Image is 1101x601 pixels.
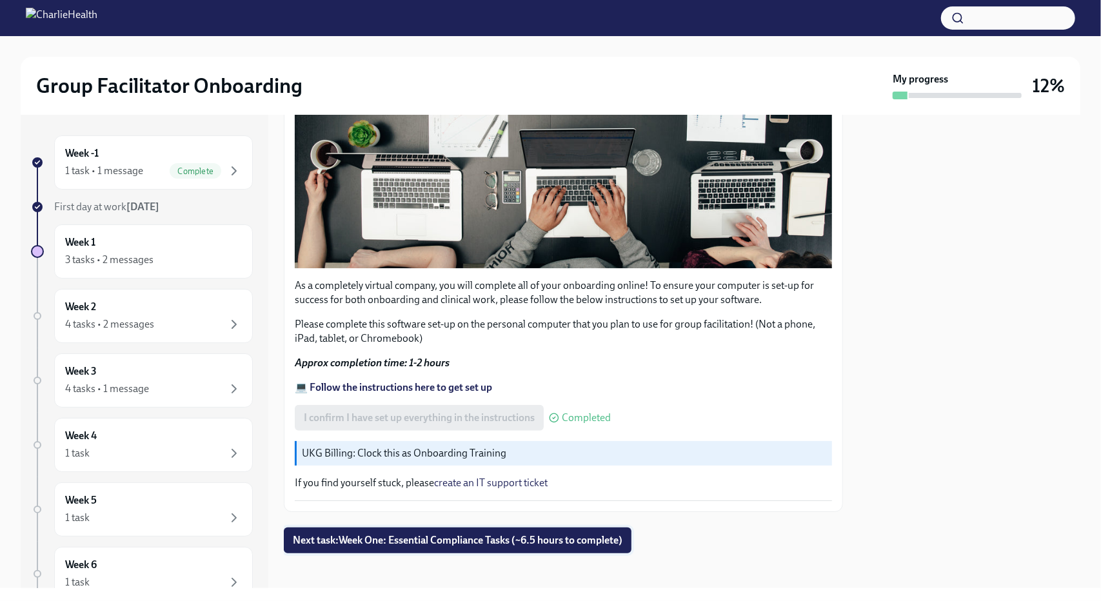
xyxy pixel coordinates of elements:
div: 3 tasks • 2 messages [65,253,154,267]
h6: Week 3 [65,364,97,379]
p: Please complete this software set-up on the personal computer that you plan to use for group faci... [295,317,832,346]
button: Next task:Week One: Essential Compliance Tasks (~6.5 hours to complete) [284,527,631,553]
a: Week -11 task • 1 messageComplete [31,135,253,190]
p: UKG Billing: Clock this as Onboarding Training [302,446,827,460]
h3: 12% [1032,74,1065,97]
span: Next task : Week One: Essential Compliance Tasks (~6.5 hours to complete) [293,534,622,547]
p: If you find yourself stuck, please [295,476,832,490]
a: First day at work[DATE] [31,200,253,214]
div: 1 task [65,511,90,525]
h6: Week 1 [65,235,95,250]
strong: Approx completion time: 1-2 hours [295,357,450,369]
h6: Week -1 [65,146,99,161]
strong: My progress [893,72,948,86]
strong: [DATE] [126,201,159,213]
h6: Week 4 [65,429,97,443]
h6: Week 6 [65,558,97,572]
span: First day at work [54,201,159,213]
h2: Group Facilitator Onboarding [36,73,303,99]
a: Week 24 tasks • 2 messages [31,289,253,343]
a: Week 51 task [31,482,253,537]
h6: Week 5 [65,493,97,507]
a: Week 41 task [31,418,253,472]
div: 1 task [65,575,90,589]
h6: Week 2 [65,300,96,314]
p: As a completely virtual company, you will complete all of your onboarding online! To ensure your ... [295,279,832,307]
span: Complete [170,166,221,176]
div: 1 task [65,446,90,460]
div: 4 tasks • 1 message [65,382,149,396]
div: 1 task • 1 message [65,164,143,178]
a: 💻 Follow the instructions here to get set up [295,381,492,393]
span: Completed [562,413,611,423]
div: 4 tasks • 2 messages [65,317,154,331]
a: Week 34 tasks • 1 message [31,353,253,408]
a: Week 13 tasks • 2 messages [31,224,253,279]
a: create an IT support ticket [434,477,548,489]
a: Week 61 task [31,547,253,601]
img: CharlieHealth [26,8,97,28]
